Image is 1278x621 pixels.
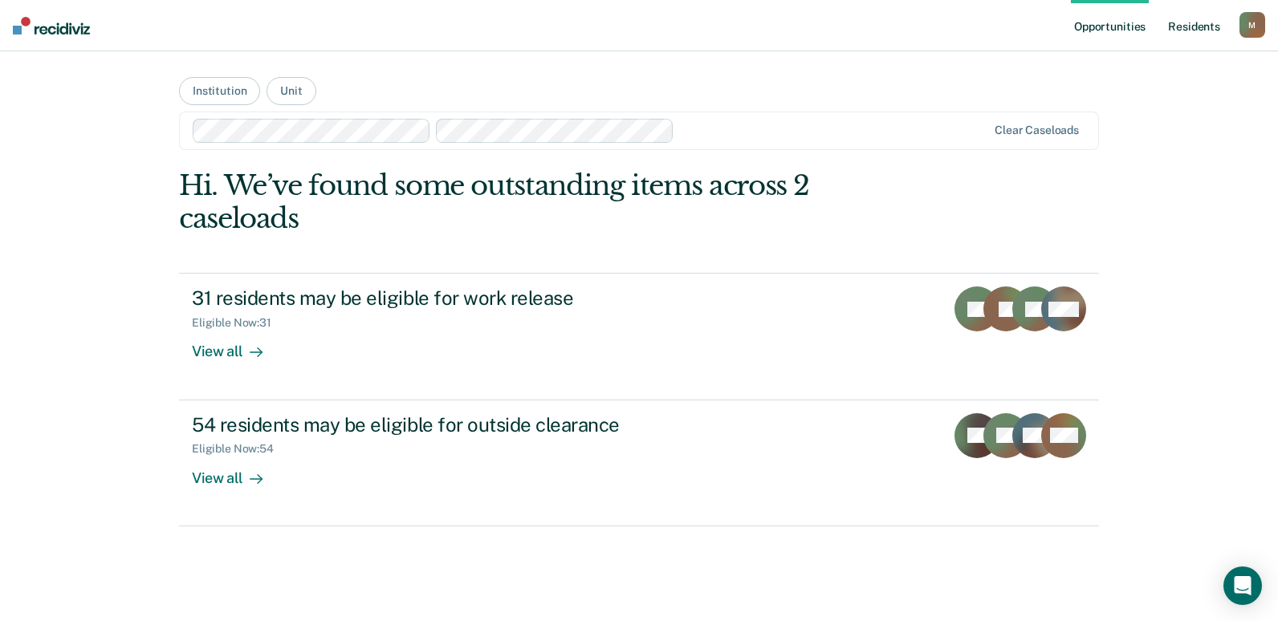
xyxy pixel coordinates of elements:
div: View all [192,330,282,361]
a: 31 residents may be eligible for work releaseEligible Now:31View all [179,273,1099,400]
div: View all [192,456,282,487]
div: 31 residents may be eligible for work release [192,286,755,310]
button: Unit [267,77,315,105]
div: Eligible Now : 54 [192,442,287,456]
a: 54 residents may be eligible for outside clearanceEligible Now:54View all [179,400,1099,526]
div: Hi. We’ve found some outstanding items across 2 caseloads [179,169,915,235]
button: M [1239,12,1265,38]
div: Clear caseloads [995,124,1079,137]
div: Open Intercom Messenger [1223,566,1262,605]
div: 54 residents may be eligible for outside clearance [192,413,755,436]
button: Institution [179,77,260,105]
img: Recidiviz [13,17,90,34]
div: Eligible Now : 31 [192,316,284,330]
